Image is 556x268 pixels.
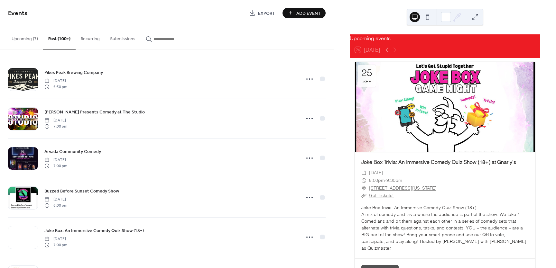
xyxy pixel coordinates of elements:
span: [DATE] [44,78,67,84]
span: 7:00 pm [44,123,67,129]
button: Upcoming (7) [6,26,43,49]
span: 7:00 pm [44,242,67,248]
button: Recurring [76,26,105,49]
span: [DATE] [369,169,383,177]
div: 25 [361,68,372,78]
div: Upcoming events [350,34,540,42]
span: [DATE] [44,157,67,163]
span: [DATE] [44,118,67,123]
span: [DATE] [44,197,67,202]
a: [PERSON_NAME] Presents Comedy at The Studio [44,108,145,116]
div: ​ [361,184,366,192]
a: Export [244,8,280,18]
span: Arvada Community Comedy [44,148,101,155]
div: ​ [361,192,366,200]
span: Export [258,10,275,17]
span: 8:00pm [369,177,385,184]
a: Get Tickets! [369,192,394,198]
span: [DATE] [44,236,67,242]
span: 7:00 pm [44,163,67,169]
div: ​ [361,177,366,184]
span: [PERSON_NAME] Presents Comedy at The Studio [44,109,145,116]
span: Add Event [296,10,321,17]
span: - [385,177,386,184]
div: Sep [363,79,371,84]
a: [STREET_ADDRESS][US_STATE] [369,184,437,192]
a: Arvada Community Comedy [44,148,101,155]
div: ​ [361,169,366,177]
div: Joke Box Trivia: An Immersive Comedy Quiz Show (18+) A mix of comedy and trivia where the audienc... [355,204,535,252]
button: Add Event [283,8,326,18]
span: 6:00 pm [44,202,67,208]
button: Submissions [105,26,141,49]
a: Joke Box Trivia: An Immersive Comedy Quiz Show (18+) at Gnarly's [361,159,516,165]
span: Joke Box: An Immersive Comedy Quiz Show (18+) [44,228,144,234]
span: 9:30pm [386,177,402,184]
a: Buzzed Before Sunset Comedy Show [44,187,119,195]
a: Pikes Peak Brewing Company [44,69,103,76]
span: Events [8,7,28,20]
button: Past (100+) [43,26,76,49]
a: Joke Box: An Immersive Comedy Quiz Show (18+) [44,227,144,234]
span: 6:30 pm [44,84,67,90]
